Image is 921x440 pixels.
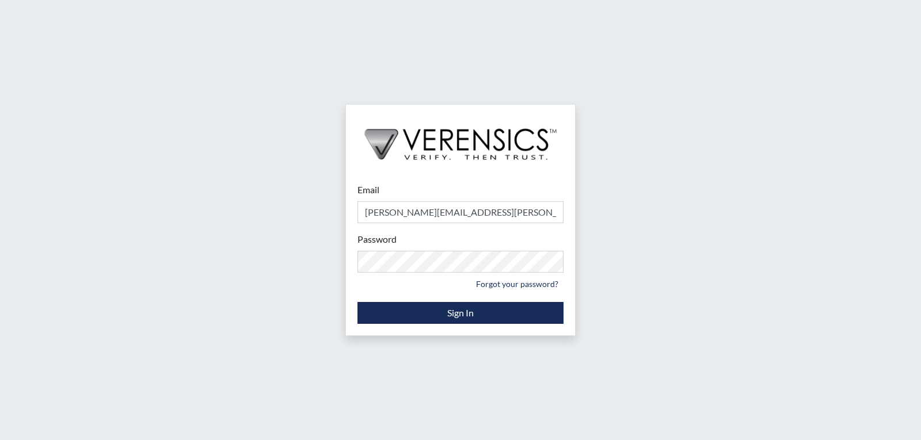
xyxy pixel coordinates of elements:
label: Password [357,232,397,246]
button: Sign In [357,302,564,324]
input: Email [357,201,564,223]
a: Forgot your password? [471,275,564,293]
label: Email [357,183,379,197]
img: logo-wide-black.2aad4157.png [346,105,575,171]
